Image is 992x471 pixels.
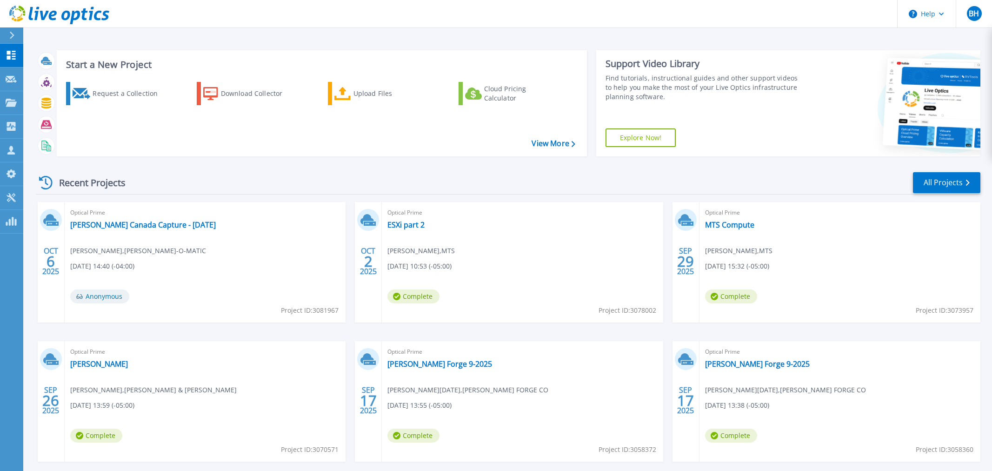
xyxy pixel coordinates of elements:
a: [PERSON_NAME] Canada Capture - [DATE] [70,220,216,229]
div: Find tutorials, instructional guides and other support videos to help you make the most of your L... [606,74,803,101]
span: Project ID: 3081967 [281,305,339,316]
a: View More [532,139,575,148]
span: 26 [42,397,59,404]
a: All Projects [913,172,980,193]
span: Project ID: 3070571 [281,444,339,455]
span: 17 [677,397,694,404]
span: [PERSON_NAME][DATE] , [PERSON_NAME] FORGE CO [387,385,548,395]
span: [PERSON_NAME] , MTS [705,246,772,256]
span: Optical Prime [705,347,975,357]
a: Request a Collection [66,82,170,105]
div: Download Collector [221,84,295,103]
span: 29 [677,257,694,265]
div: SEP 2025 [42,384,60,417]
a: Upload Files [328,82,432,105]
span: Optical Prime [387,347,657,357]
span: [DATE] 13:55 (-05:00) [387,400,452,410]
a: ESXi part 2 [387,220,425,229]
span: [PERSON_NAME] , MTS [387,246,455,256]
h3: Start a New Project [66,60,575,70]
span: Optical Prime [70,208,340,218]
span: [DATE] 13:59 (-05:00) [70,400,134,410]
span: Optical Prime [70,347,340,357]
a: Download Collector [197,82,300,105]
span: [DATE] 13:38 (-05:00) [705,400,769,410]
span: Complete [705,289,757,303]
span: Optical Prime [387,208,657,218]
div: Cloud Pricing Calculator [484,84,559,103]
span: Project ID: 3058372 [599,444,656,455]
div: OCT 2025 [360,244,377,278]
div: SEP 2025 [677,244,694,278]
div: OCT 2025 [42,244,60,278]
a: [PERSON_NAME] Forge 9-2025 [387,359,492,369]
span: Complete [705,429,757,443]
span: Project ID: 3073957 [916,305,973,316]
span: [PERSON_NAME][DATE] , [PERSON_NAME] FORGE CO [705,385,866,395]
span: Complete [387,289,439,303]
span: 6 [47,257,55,265]
div: SEP 2025 [360,384,377,417]
a: [PERSON_NAME] [70,359,128,369]
span: Complete [70,429,122,443]
a: MTS Compute [705,220,754,229]
span: [DATE] 10:53 (-05:00) [387,261,452,271]
div: SEP 2025 [677,384,694,417]
a: [PERSON_NAME] Forge 9-2025 [705,359,810,369]
a: Cloud Pricing Calculator [459,82,562,105]
span: 2 [364,257,373,265]
a: Explore Now! [606,128,676,147]
span: Optical Prime [705,208,975,218]
span: Complete [387,429,439,443]
div: Upload Files [353,84,428,103]
div: Request a Collection [93,84,167,103]
span: [PERSON_NAME] , [PERSON_NAME]-O-MATIC [70,246,206,256]
div: Recent Projects [36,171,138,194]
span: [DATE] 15:32 (-05:00) [705,261,769,271]
span: [DATE] 14:40 (-04:00) [70,261,134,271]
span: [PERSON_NAME] , [PERSON_NAME] & [PERSON_NAME] [70,385,237,395]
span: 17 [360,397,377,404]
div: Support Video Library [606,58,803,70]
span: Project ID: 3058360 [916,444,973,455]
span: BH [969,10,979,17]
span: Anonymous [70,289,129,303]
span: Project ID: 3078002 [599,305,656,316]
